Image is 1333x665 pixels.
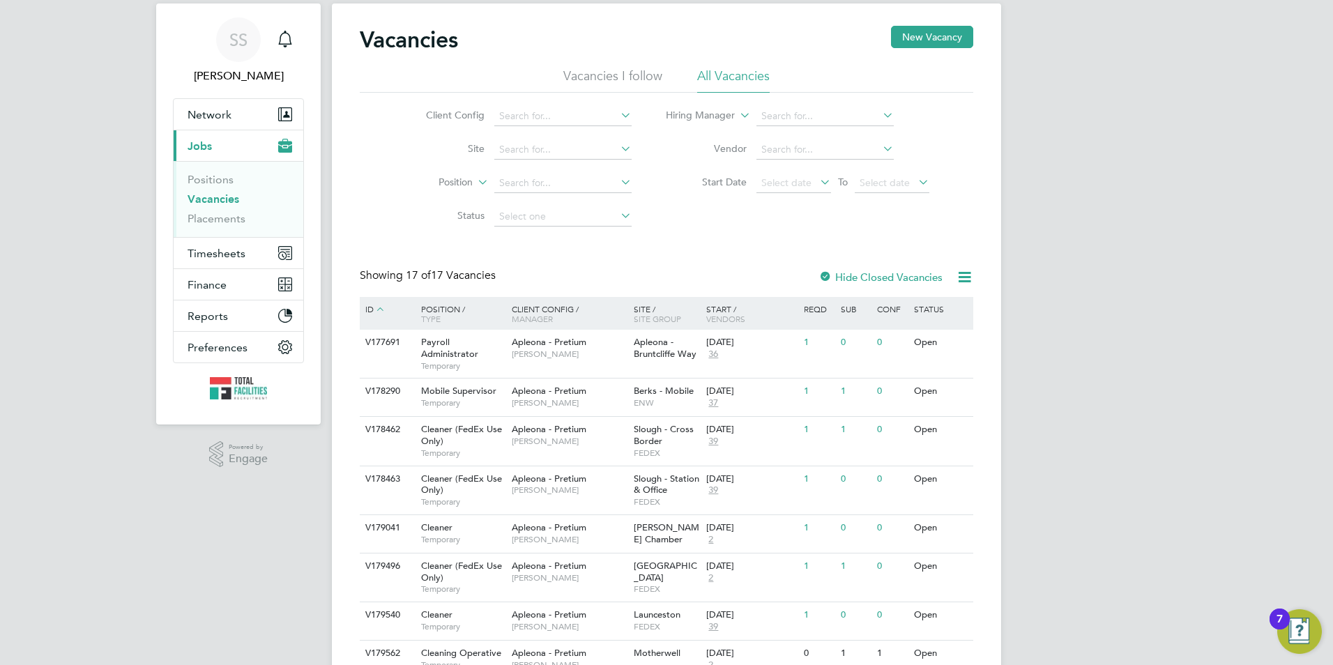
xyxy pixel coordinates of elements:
div: 0 [874,330,910,356]
span: Temporary [421,496,505,507]
span: Apleona - Pretium [512,423,586,435]
div: Open [911,379,971,404]
label: Site [404,142,485,155]
div: Status [911,297,971,321]
span: [PERSON_NAME] [512,621,627,632]
label: Status [404,209,485,222]
span: Slough - Station & Office [634,473,699,496]
span: Cleaner (FedEx Use Only) [421,473,502,496]
div: 1 [800,515,837,541]
div: Start / [703,297,800,330]
button: Reports [174,300,303,331]
span: Manager [512,313,553,324]
span: Apleona - Pretium [512,560,586,572]
span: 2 [706,534,715,546]
div: Reqd [800,297,837,321]
div: 0 [837,466,874,492]
span: FEDEX [634,448,700,459]
span: Site Group [634,313,681,324]
span: Vendors [706,313,745,324]
span: Apleona - Bruntcliffe Way [634,336,696,360]
label: Hiring Manager [655,109,735,123]
button: Preferences [174,332,303,362]
div: V177691 [362,330,411,356]
span: 39 [706,621,720,633]
label: Position [393,176,473,190]
div: V179540 [362,602,411,628]
div: [DATE] [706,609,797,621]
span: [PERSON_NAME] [512,397,627,408]
div: [DATE] [706,337,797,349]
span: Temporary [421,583,505,595]
div: 1 [837,379,874,404]
div: V178463 [362,466,411,492]
div: Open [911,515,971,541]
div: V179496 [362,553,411,579]
span: [PERSON_NAME] [512,436,627,447]
span: Temporary [421,621,505,632]
span: 39 [706,484,720,496]
input: Select one [494,207,632,227]
div: Position / [411,297,508,330]
span: SS [229,31,247,49]
div: [DATE] [706,560,797,572]
span: Motherwell [634,647,680,659]
span: Finance [188,278,227,291]
label: Vendor [666,142,747,155]
span: Slough - Cross Border [634,423,694,447]
nav: Main navigation [156,3,321,425]
div: V179041 [362,515,411,541]
span: Temporary [421,360,505,372]
span: Temporary [421,534,505,545]
span: Apleona - Pretium [512,336,586,348]
input: Search for... [756,107,894,126]
a: Powered byEngage [209,441,268,468]
span: Payroll Administrator [421,336,478,360]
span: [PERSON_NAME] [512,572,627,583]
div: Open [911,466,971,492]
div: Site / [630,297,703,330]
span: [PERSON_NAME] Chamber [634,521,699,545]
span: [PERSON_NAME] [512,484,627,496]
div: [DATE] [706,473,797,485]
span: 37 [706,397,720,409]
span: Temporary [421,397,505,408]
label: Client Config [404,109,485,121]
span: Preferences [188,341,247,354]
li: All Vacancies [697,68,770,93]
a: Positions [188,173,234,186]
div: 0 [874,466,910,492]
span: ENW [634,397,700,408]
span: Select date [761,176,812,189]
button: Open Resource Center, 7 new notifications [1277,609,1322,654]
span: Sam Skinner [173,68,304,84]
h2: Vacancies [360,26,458,54]
div: 1 [800,466,837,492]
span: FEDEX [634,583,700,595]
span: Cleaner [421,521,452,533]
span: Select date [860,176,910,189]
span: Apleona - Pretium [512,647,586,659]
span: 17 Vacancies [406,268,496,282]
div: 1 [800,602,837,628]
div: Conf [874,297,910,321]
button: Network [174,99,303,130]
span: 39 [706,436,720,448]
span: To [834,173,852,191]
div: 0 [837,602,874,628]
a: Vacancies [188,192,239,206]
input: Search for... [494,140,632,160]
span: [PERSON_NAME] [512,349,627,360]
div: 1 [800,553,837,579]
span: Apleona - Pretium [512,521,586,533]
span: FEDEX [634,496,700,507]
div: [DATE] [706,385,797,397]
span: [GEOGRAPHIC_DATA] [634,560,697,583]
span: Launceston [634,609,680,620]
li: Vacancies I follow [563,68,662,93]
input: Search for... [494,174,632,193]
span: [PERSON_NAME] [512,534,627,545]
div: ID [362,297,411,322]
div: Open [911,417,971,443]
div: V178290 [362,379,411,404]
